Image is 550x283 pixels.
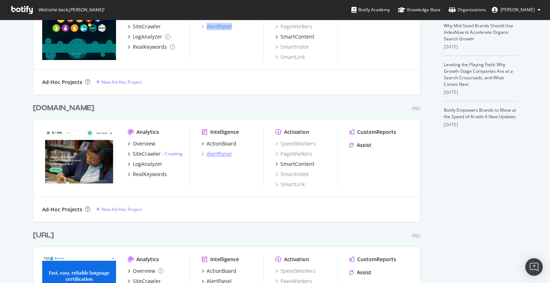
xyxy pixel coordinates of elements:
div: Assist [357,141,371,149]
a: Botify Empowers Brands to Move at the Speed of AI with 6 New Updates [444,107,516,120]
div: Activation [284,128,309,136]
div: Open Intercom Messenger [525,258,543,276]
a: Assist [349,141,371,149]
div: [DATE] [444,44,517,50]
a: [URL] [33,230,57,241]
a: LogAnalyzer [128,160,162,168]
div: SiteCrawler [133,150,161,158]
a: Crawling [165,151,183,157]
a: SmartLink [275,181,305,188]
div: SmartContent [280,160,314,168]
a: SiteCrawler- Crawling [128,150,183,158]
a: PageWorkers [275,150,312,158]
a: ActionBoard [202,140,236,147]
a: RealKeywords [128,171,167,178]
a: New Ad-Hoc Project [96,79,142,85]
a: Leveling the Playing Field: Why Growth-Stage Companies Are at a Search Crossroads, and What Comes... [444,61,513,87]
div: New Ad-Hoc Project [101,206,142,212]
div: Activation [284,256,309,263]
img: teacherspayteachers.com [42,128,116,187]
div: SmartContent [280,33,314,40]
a: SmartContent [275,33,314,40]
div: SiteCrawler [133,23,161,30]
a: CustomReports [349,256,396,263]
div: Assist [357,269,371,276]
a: PageWorkers [275,23,312,30]
div: Ad-Hoc Projects [42,206,82,213]
a: AlertPanel [202,150,232,158]
div: Ad-Hoc Projects [42,79,82,86]
div: Organizations [449,6,486,13]
a: ActionBoard [202,267,236,275]
div: RealKeywords [133,171,167,178]
span: John McLendon [501,7,535,13]
div: Pro [412,233,421,239]
div: [DATE] [444,89,517,96]
a: AlertPanel [202,23,232,30]
div: ActionBoard [207,140,236,147]
div: Overview [133,140,155,147]
a: SmartIndex [275,171,308,178]
a: SpeedWorkers [275,267,316,275]
div: LogAnalyzer [133,33,162,40]
a: Overview [128,140,155,147]
div: RealKeywords [133,43,167,51]
div: AlertPanel [207,23,232,30]
div: New Ad-Hoc Project [101,79,142,85]
a: SmartLink [275,53,305,61]
a: CustomReports [349,128,396,136]
div: Analytics [136,128,159,136]
div: Botify Academy [351,6,390,13]
span: Welcome back, [PERSON_NAME] ! [38,7,104,13]
div: ActionBoard [207,267,236,275]
a: SpeedWorkers [275,140,316,147]
a: New Ad-Hoc Project [96,206,142,212]
div: [DOMAIN_NAME] [33,103,94,113]
div: CustomReports [357,128,396,136]
a: Assist [349,269,371,276]
div: Overview [133,267,155,275]
div: [URL] [33,230,54,241]
div: - [162,151,183,157]
div: [DATE] [444,121,517,128]
a: [DOMAIN_NAME] [33,103,97,113]
a: SmartIndex [275,43,308,51]
div: Intelligence [210,256,239,263]
a: Why Mid-Sized Brands Should Use IndexNow to Accelerate Organic Search Growth [444,23,513,42]
a: SiteCrawler [128,23,161,30]
button: [PERSON_NAME] [486,4,546,16]
div: Pro [412,105,421,112]
a: SmartContent [275,160,314,168]
div: Analytics [136,256,159,263]
div: CustomReports [357,256,396,263]
div: Knowledge Base [398,6,441,13]
div: Intelligence [210,128,239,136]
a: RealKeywords [128,43,175,51]
a: Overview [128,267,163,275]
img: abcya.com [42,1,116,60]
div: AlertPanel [207,150,232,158]
a: LogAnalyzer [128,33,170,40]
div: LogAnalyzer [133,160,162,168]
